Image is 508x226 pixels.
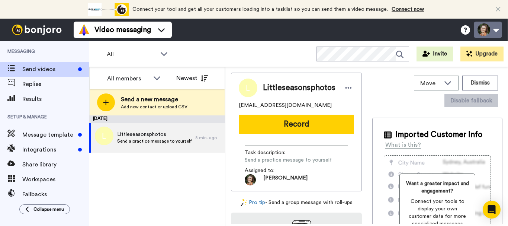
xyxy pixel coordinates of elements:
button: Collapse menu [19,204,70,214]
span: Replies [22,80,89,89]
div: - Send a group message with roll-ups [231,199,362,207]
img: c3a06834-9058-4965-9174-70ef57080887-1756141537.jpg [245,174,256,185]
span: Connect your tool and get all your customers loading into a tasklist so you can send them a video... [132,7,388,12]
img: Image of Littleseasonsphotos [239,79,257,97]
span: Message template [22,130,75,139]
span: Results [22,95,89,104]
span: Send a new message [121,95,187,104]
div: 8 min. ago [195,135,221,141]
span: [PERSON_NAME] [263,174,308,185]
span: Integrations [22,145,75,154]
span: Send a practice message to yourself [245,156,332,164]
button: Invite [417,47,453,61]
button: Newest [171,71,213,86]
div: animation [88,3,129,16]
span: Littleseasonsphotos [117,131,192,138]
a: Pro tip [241,199,265,207]
img: l.png [95,127,113,145]
span: Collapse menu [33,206,64,212]
span: Task description : [245,149,297,156]
img: vm-color.svg [78,24,90,36]
span: Imported Customer Info [395,129,482,140]
span: Workspaces [22,175,89,184]
span: Add new contact or upload CSV [121,104,187,110]
span: All [107,50,157,59]
div: Open Intercom Messenger [483,201,501,219]
a: Connect now [392,7,424,12]
button: Disable fallback [444,94,498,107]
span: Assigned to: [245,167,297,174]
button: Upgrade [460,47,504,61]
button: Dismiss [462,76,498,90]
span: Video messaging [94,25,151,35]
span: Fallbacks [22,190,89,199]
span: [EMAIL_ADDRESS][DOMAIN_NAME] [239,102,332,109]
span: Send videos [22,65,75,74]
img: bj-logo-header-white.svg [9,25,65,35]
div: [DATE] [89,115,225,123]
button: Record [239,115,354,134]
img: magic-wand.svg [241,199,247,207]
span: Share library [22,160,89,169]
div: What is this? [385,140,421,149]
span: Move [420,79,440,88]
span: Want a greater impact and engagement? [406,180,469,195]
div: All members [107,74,149,83]
span: Littleseasonsphotos [263,82,335,93]
span: Send a practice message to yourself [117,138,192,144]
